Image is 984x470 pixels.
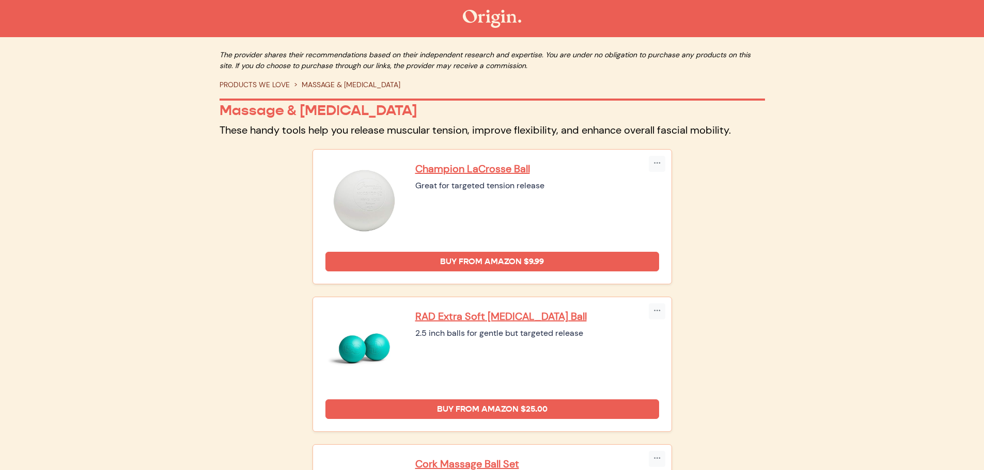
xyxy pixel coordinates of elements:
a: Champion LaCrosse Ball [415,162,659,175]
div: Great for targeted tension release [415,180,659,192]
a: Buy from Amazon $9.99 [325,252,659,271]
p: These handy tools help you release muscular tension, improve flexibility, and enhance overall fas... [220,123,765,137]
p: Massage & [MEDICAL_DATA] [220,102,765,119]
img: RAD Extra Soft Myofascial Release Ball [325,310,403,387]
li: MASSAGE & [MEDICAL_DATA] [290,79,400,90]
a: PRODUCTS WE LOVE [220,80,290,89]
img: The Origin Shop [463,10,521,28]
div: 2.5 inch balls for gentle but targeted release [415,327,659,339]
img: Champion LaCrosse Ball [325,162,403,239]
a: RAD Extra Soft [MEDICAL_DATA] Ball [415,310,659,323]
a: Buy from Amazon $25.00 [325,399,659,419]
p: The provider shares their recommendations based on their independent research and expertise. You ... [220,50,765,71]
